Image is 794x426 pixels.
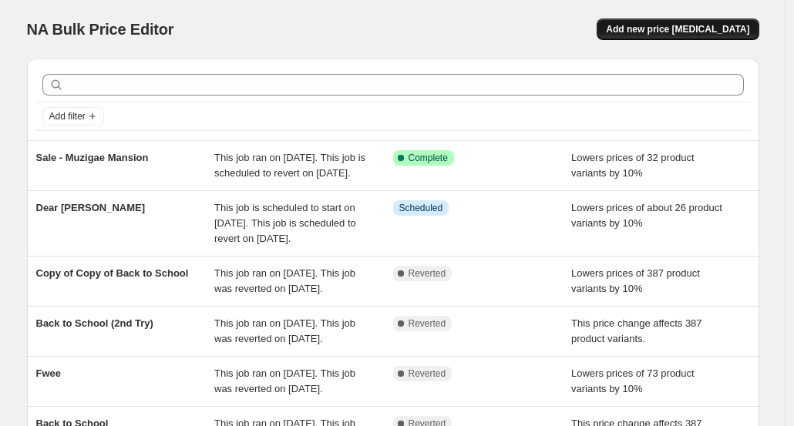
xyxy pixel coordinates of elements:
span: Dear [PERSON_NAME] [36,202,146,213]
span: Add filter [49,110,86,122]
span: Reverted [409,317,446,330]
span: NA Bulk Price Editor [27,21,174,38]
span: Lowers prices of 32 product variants by 10% [571,152,695,179]
span: This job ran on [DATE]. This job was reverted on [DATE]. [214,367,355,394]
span: Scheduled [399,202,443,214]
span: Lowers prices of 73 product variants by 10% [571,367,695,394]
span: Complete [409,152,448,164]
span: Reverted [409,367,446,380]
span: This job is scheduled to start on [DATE]. This job is scheduled to revert on [DATE]. [214,202,356,244]
span: This job ran on [DATE]. This job was reverted on [DATE]. [214,267,355,294]
span: Lowers prices of 387 product variants by 10% [571,267,700,294]
span: Back to School (2nd Try) [36,317,153,329]
span: Fwee [36,367,62,379]
span: Lowers prices of about 26 product variants by 10% [571,202,722,229]
span: This job ran on [DATE]. This job is scheduled to revert on [DATE]. [214,152,365,179]
span: This price change affects 387 product variants. [571,317,702,344]
button: Add filter [42,107,104,126]
span: This job ran on [DATE]. This job was reverted on [DATE]. [214,317,355,344]
span: Reverted [409,267,446,280]
span: Copy of Copy of Back to School [36,267,189,279]
button: Add new price [MEDICAL_DATA] [597,18,759,40]
span: Add new price [MEDICAL_DATA] [606,23,749,35]
span: Sale - Muzigae Mansion [36,152,149,163]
